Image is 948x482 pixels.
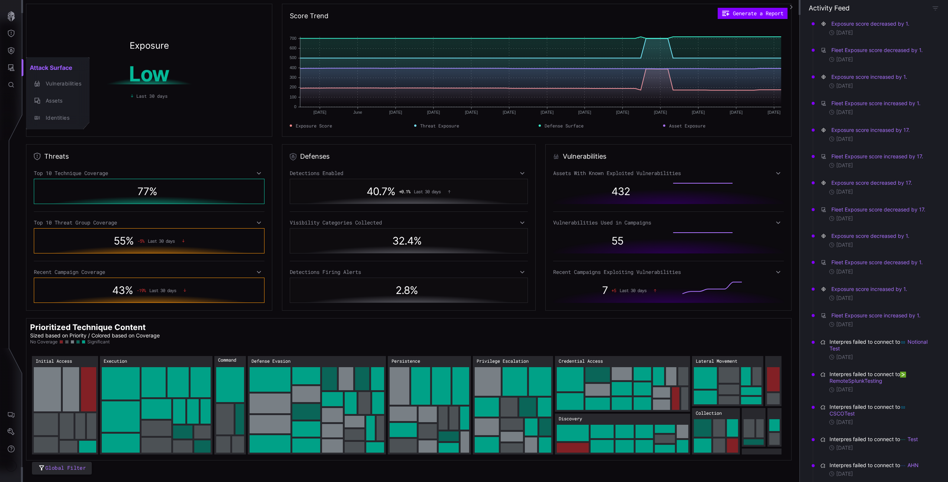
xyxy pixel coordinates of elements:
div: Assets [42,96,81,106]
div: Identities [42,113,81,123]
h2: Attack Surface [26,60,90,75]
button: Vulnerabilities [26,75,90,92]
button: Assets [26,92,90,109]
div: Vulnerabilities [42,79,81,88]
button: Identities [26,109,90,126]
